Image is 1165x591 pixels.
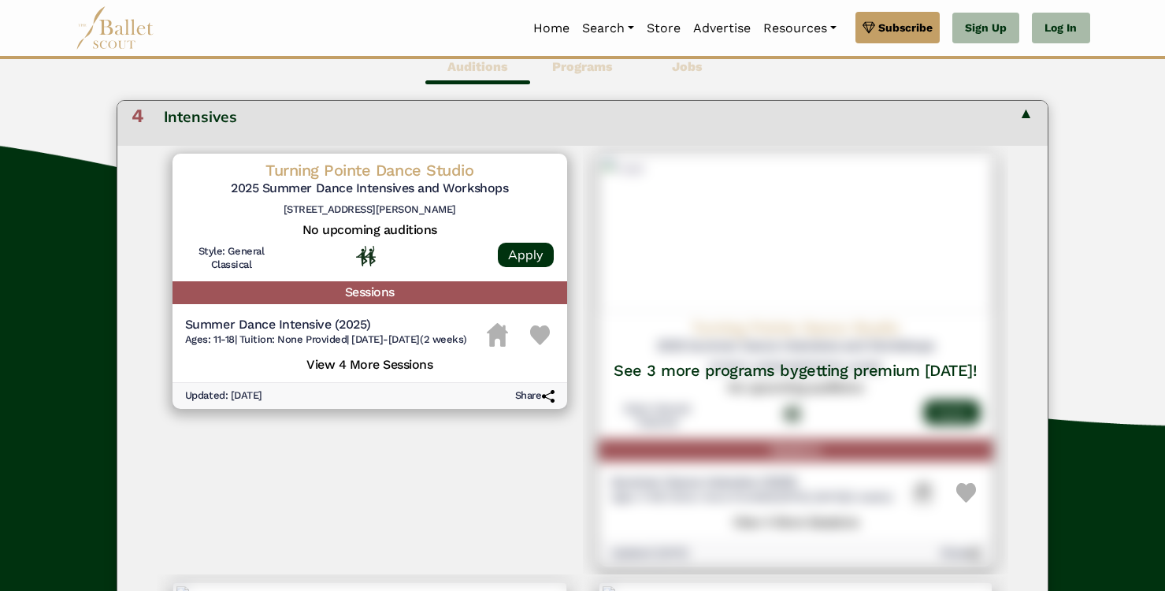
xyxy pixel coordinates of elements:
[530,325,550,345] img: Heart
[351,333,466,345] span: [DATE]-[DATE] (2 weeks)
[527,12,576,45] a: Home
[185,245,277,272] h6: Style: General Classical
[356,246,376,266] img: In Person
[487,323,508,347] img: Housing Unavailable
[855,12,940,43] a: Subscribe
[672,59,703,74] b: Jobs
[185,222,555,239] h5: No upcoming auditions
[185,333,467,347] h6: | |
[576,12,640,45] a: Search
[956,483,976,503] img: Heart
[498,243,554,267] a: Apply
[185,180,555,197] h5: 2025 Summer Dance Intensives and Workshops
[185,160,555,180] h4: Turning Pointe Dance Studio
[185,203,555,217] h6: [STREET_ADDRESS][PERSON_NAME]
[185,317,467,333] h5: Summer Dance Intensive (2025)
[447,59,508,74] b: Auditions
[863,19,875,36] img: gem.svg
[185,389,262,403] h6: Updated: [DATE]
[185,353,555,374] h5: View 4 More Sessions
[239,333,347,345] span: Tuition: None Provided
[173,281,567,304] h5: Sessions
[185,333,235,345] span: Ages: 11-18
[757,12,843,45] a: Resources
[552,59,613,74] b: Programs
[117,87,1048,145] button: 4Intensives
[608,360,984,381] h4: See 3 more programs by
[878,19,933,36] span: Subscribe
[640,12,687,45] a: Store
[132,105,144,127] span: 4
[515,389,555,403] h6: Share
[799,361,978,380] a: getting premium [DATE]!
[952,13,1019,44] a: Sign Up
[1032,13,1089,44] a: Log In
[687,12,757,45] a: Advertise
